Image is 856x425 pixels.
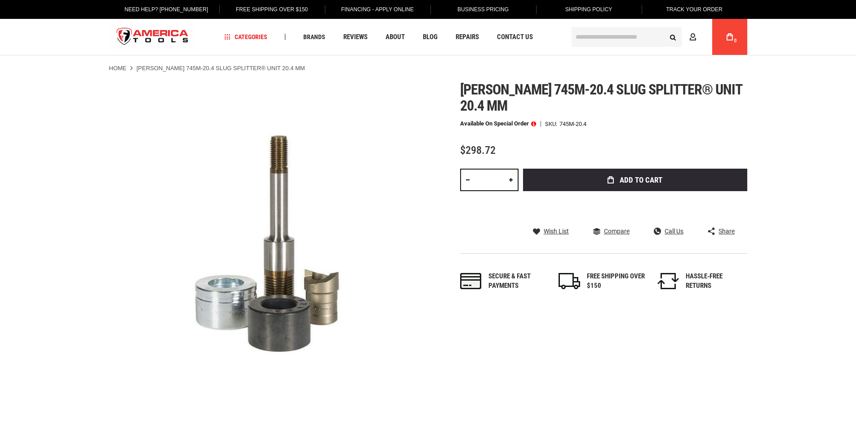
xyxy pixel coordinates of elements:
span: Share [719,228,735,234]
span: Repairs [456,34,479,40]
a: Home [109,64,127,72]
div: FREE SHIPPING OVER $150 [587,272,645,291]
button: Add to Cart [523,169,747,191]
span: Brands [303,34,325,40]
div: Secure & fast payments [488,272,547,291]
img: returns [657,273,679,289]
span: Call Us [665,228,683,234]
a: Brands [299,31,329,43]
img: shipping [559,273,580,289]
a: Blog [419,31,442,43]
span: Categories [224,34,267,40]
span: Reviews [343,34,368,40]
strong: SKU [545,121,559,127]
a: Compare [593,227,630,235]
span: $298.72 [460,144,496,157]
strong: [PERSON_NAME] 745M-20.4 SLUG SPLITTER® UNIT 20.4 MM [137,65,305,72]
iframe: Secure express checkout frame [521,194,749,220]
div: HASSLE-FREE RETURNS [686,272,744,291]
a: store logo [109,20,196,54]
img: America Tools [109,20,196,54]
span: Contact Us [497,34,533,40]
span: Add to Cart [620,176,662,184]
span: [PERSON_NAME] 745m-20.4 slug splitter® unit 20.4 mm [460,81,742,114]
span: Wish List [544,228,569,234]
img: GREENLEE 745M-20.4 SLUG SPLITTER® UNIT 20.4 MM [109,81,428,401]
a: 0 [721,19,738,55]
a: Reviews [339,31,372,43]
span: About [386,34,405,40]
a: Repairs [452,31,483,43]
img: payments [460,273,482,289]
span: Shipping Policy [565,6,612,13]
span: Compare [604,228,630,234]
button: Search [665,28,682,45]
span: Blog [423,34,438,40]
span: 0 [734,38,737,43]
p: Available on Special Order [460,121,536,127]
div: 745M-20.4 [559,121,586,127]
a: About [381,31,409,43]
a: Contact Us [493,31,537,43]
a: Call Us [654,227,683,235]
a: Wish List [533,227,569,235]
a: Categories [220,31,271,43]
